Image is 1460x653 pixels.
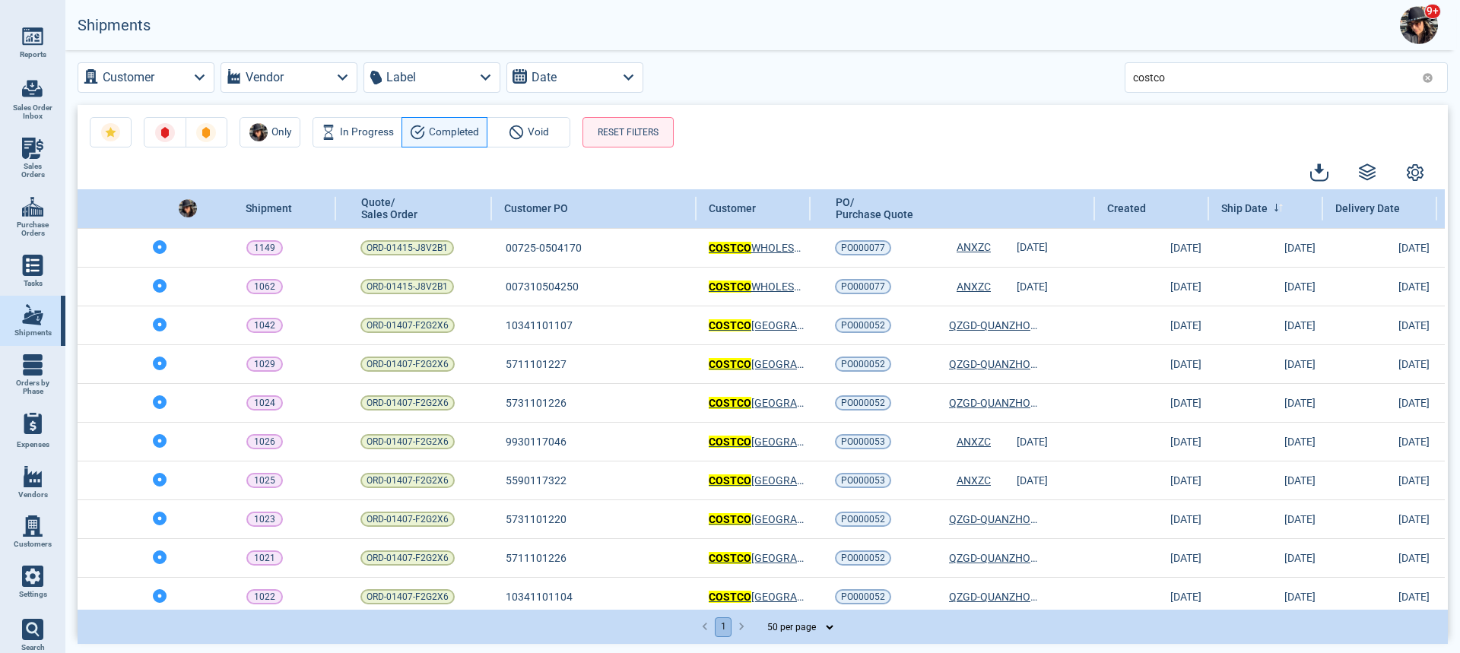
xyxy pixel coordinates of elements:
img: Avatar [249,123,268,141]
a: QZGD-QUANZHOU GREENDAY ELECTRO [949,550,1042,566]
span: Search [21,643,45,652]
td: [DATE] [1095,228,1209,267]
p: 1029 [254,357,275,372]
span: Shipments [14,328,52,338]
p: 1149 [254,240,275,255]
span: Quote/ Sales Order [361,196,417,220]
span: Completed [429,123,479,141]
a: PO000077 [835,240,891,255]
td: [DATE] [1209,228,1323,267]
a: ORD-01407-F2G2X6 [360,550,455,566]
button: Vendor [221,62,357,93]
a: COSTCO[GEOGRAPHIC_DATA] [709,318,807,333]
a: PO000077 [835,279,891,294]
td: [DATE] [1095,499,1209,538]
a: PO000052 [835,357,891,372]
span: PO000052 [841,357,885,372]
button: Completed [401,117,487,147]
span: PO000053 [841,434,885,449]
a: ORD-01415-J8V2B1 [360,279,454,294]
span: [GEOGRAPHIC_DATA] [709,434,807,449]
mark: COSTCO [709,358,751,370]
span: [GEOGRAPHIC_DATA] [709,357,807,372]
span: [DATE] [1002,473,1048,488]
span: PO000052 [841,512,885,527]
span: [GEOGRAPHIC_DATA] [709,318,807,333]
p: 1022 [254,589,275,604]
button: Customer [78,62,214,93]
a: ORD-01407-F2G2X6 [360,357,455,372]
mark: COSTCO [709,319,751,331]
button: Label [363,62,500,93]
td: [DATE] [1209,383,1323,422]
span: ANXZC [957,281,991,293]
span: PO000077 [841,240,885,255]
label: Customer [103,67,154,88]
a: QZGD-QUANZHOU GREENDAY ELECTRO [949,512,1042,527]
td: [DATE] [1323,344,1437,383]
a: COSTCO[GEOGRAPHIC_DATA] [709,550,807,566]
p: 1062 [254,279,275,294]
td: [DATE] [1323,422,1437,461]
a: PO000052 [835,395,891,411]
span: Settings [19,590,47,599]
td: [DATE] [1323,499,1437,538]
a: ANXZC [957,473,991,488]
label: Label [386,67,416,88]
td: [DATE] [1209,422,1323,461]
p: 1042 [254,318,275,333]
input: Search for shipment or PO, Sales Order, BOL, Container, Etc. [1133,66,1416,88]
mark: COSTCO [709,513,751,525]
mark: COSTCO [709,552,751,564]
a: COSTCOWHOLESALE [709,279,807,294]
img: Avatar [179,199,197,217]
td: [DATE] [1209,499,1323,538]
a: ORD-01407-F2G2X6 [360,589,455,604]
span: ANXZC [957,436,991,448]
a: COSTCOWHOLESALE [709,240,807,255]
span: Shipment [246,202,292,214]
span: [GEOGRAPHIC_DATA] [709,473,807,488]
a: COSTCO[GEOGRAPHIC_DATA] [709,357,807,372]
span: [GEOGRAPHIC_DATA] [709,550,807,566]
span: Customer [709,202,756,214]
td: [DATE] [1323,228,1437,267]
mark: COSTCO [709,281,751,293]
img: menu_icon [22,255,43,276]
a: QZGD-QUANZHOU GREENDAY ELECTRO [949,589,1042,604]
span: Customer PO [504,202,568,214]
span: ANXZC [957,474,991,487]
td: [DATE] [1095,422,1209,461]
a: 1026 [246,434,283,449]
td: [DATE] [1095,538,1209,577]
span: 00725-0504170 [506,240,582,255]
span: [DATE] [1002,279,1048,294]
span: [GEOGRAPHIC_DATA] [709,589,807,604]
a: ORD-01407-F2G2X6 [360,473,455,488]
a: 1023 [246,512,283,527]
td: [DATE] [1209,344,1323,383]
span: 5590117322 [506,473,567,488]
a: ANXZC [957,239,991,255]
p: 1024 [254,395,275,411]
span: PO000052 [841,589,885,604]
a: ORD-01407-F2G2X6 [360,318,455,333]
td: [DATE] [1095,267,1209,306]
span: 5711101226 [506,550,567,566]
span: [GEOGRAPHIC_DATA] [709,395,807,411]
span: 10341101104 [506,589,573,604]
span: 007310504250 [506,279,579,294]
span: Created [1107,202,1146,214]
mark: COSTCO [709,242,751,254]
a: 1042 [246,318,283,333]
td: [DATE] [1323,461,1437,499]
span: ORD-01407-F2G2X6 [367,550,449,566]
span: Reports [20,50,46,59]
span: WHOLESALE [709,240,807,255]
a: 1149 [246,240,283,255]
p: 1026 [254,434,275,449]
span: 5711101227 [506,357,567,372]
a: ORD-01407-F2G2X6 [360,395,455,411]
span: ANXZC [957,241,991,253]
span: ORD-01407-F2G2X6 [367,395,449,411]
